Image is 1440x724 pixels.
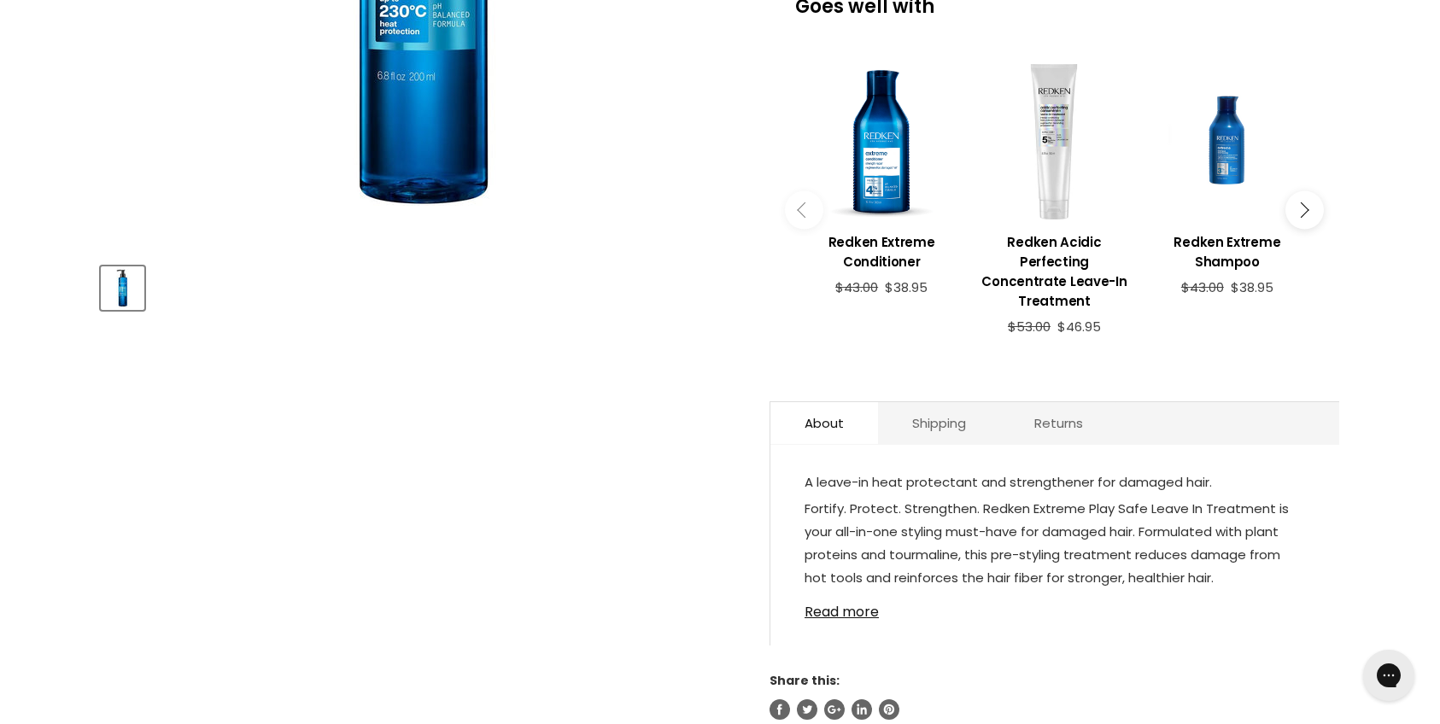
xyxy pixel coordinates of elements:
span: $38.95 [885,278,928,296]
span: $38.95 [1231,278,1273,296]
p: Fortify. Protect. Strengthen. Redken Extreme Play Safe Leave In Treatment is your all-in-one styl... [805,497,1305,593]
div: Product thumbnails [98,261,741,310]
a: View product:Redken Acidic Perfecting Concentrate Leave-In Treatment [976,219,1132,319]
a: About [770,402,878,444]
iframe: Gorgias live chat messenger [1355,644,1423,707]
h3: Redken Extreme Shampoo [1150,232,1305,271]
span: $43.00 [835,278,878,296]
span: $43.00 [1181,278,1224,296]
p: A leave-in heat protectant and strengthener for damaged hair. [805,470,1305,497]
a: View product:Redken Extreme Shampoo [1150,219,1305,280]
aside: Share this: [770,673,1339,719]
a: Shipping [878,402,1000,444]
h3: Redken Extreme Conditioner [804,232,959,271]
button: Redken Extreme Play Safe 3-in-1 Leave In Treatment [101,266,144,310]
a: Returns [1000,402,1117,444]
a: Read more [805,594,1305,620]
span: Share this: [770,672,840,689]
span: $53.00 [1008,318,1051,336]
a: View product:Redken Extreme Conditioner [804,219,959,280]
span: $46.95 [1057,318,1101,336]
img: Redken Extreme Play Safe 3-in-1 Leave In Treatment [102,268,143,308]
h3: Redken Acidic Perfecting Concentrate Leave-In Treatment [976,232,1132,311]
